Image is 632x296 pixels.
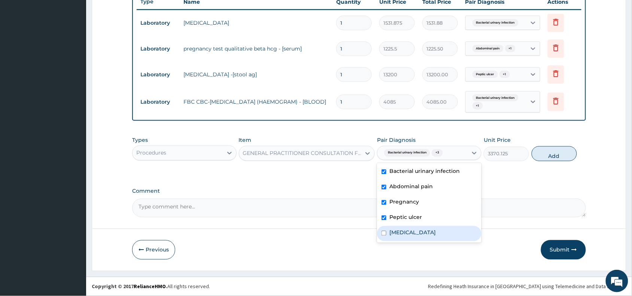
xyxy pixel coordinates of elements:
div: Procedures [136,149,166,157]
span: Peptic ulcer [473,71,498,78]
span: Bacterial urinary infection [473,94,519,102]
div: Redefining Heath Insurance in [GEOGRAPHIC_DATA] using Telemedicine and Data Science! [428,283,626,290]
span: + 1 [499,71,510,78]
img: d_794563401_company_1708531726252_794563401 [14,37,30,56]
label: Item [239,137,252,144]
td: [MEDICAL_DATA] [180,15,332,30]
td: FBC CBC-[MEDICAL_DATA] (HAEMOGRAM) - [BLOOD] [180,94,332,109]
label: [MEDICAL_DATA] [389,229,436,237]
button: Add [532,146,577,161]
a: RelianceHMO [134,283,166,290]
td: Laboratory [137,16,180,30]
td: [MEDICAL_DATA] -[stool ag] [180,67,332,82]
label: Pair Diagnosis [377,137,416,144]
strong: Copyright © 2017 . [92,283,167,290]
label: Bacterial urinary infection [389,168,460,175]
span: + 1 [505,45,516,52]
textarea: Type your message and hit 'Enter' [4,204,143,231]
label: Comment [132,188,586,195]
label: Abdominal pain [389,183,433,190]
td: Laboratory [137,95,180,109]
td: pregnancy test qualitative beta hcg - [serum] [180,41,332,56]
span: Abdominal pain [473,45,504,52]
footer: All rights reserved. [86,277,632,296]
span: Bacterial urinary infection [384,149,430,157]
td: Laboratory [137,42,180,56]
td: Laboratory [137,68,180,82]
button: Submit [541,240,586,260]
div: GENERAL PRACTITIONER CONSULTATION FIRST OUTPATIENT CONSULTATION [243,150,362,157]
div: Chat with us now [39,42,126,52]
span: + 3 [432,149,443,157]
span: + 1 [473,102,483,110]
div: Minimize live chat window [123,4,141,22]
button: Previous [132,240,175,260]
span: We're online! [43,94,103,170]
label: Pregnancy [389,198,419,206]
label: Peptic ulcer [389,214,422,221]
span: Bacterial urinary infection [473,19,519,27]
label: Unit Price [484,137,511,144]
label: Types [132,137,148,144]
